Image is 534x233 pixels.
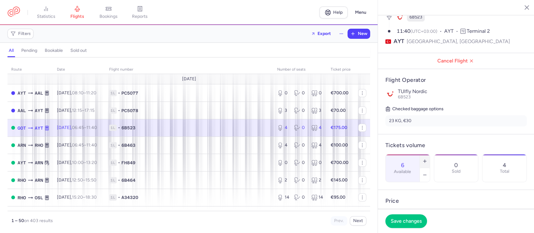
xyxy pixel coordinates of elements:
span: AAL [18,107,26,114]
span: on 403 results [24,218,53,223]
a: statistics [30,6,62,19]
span: [DATE], [57,125,97,130]
span: • [118,142,120,148]
span: [DATE], [57,90,96,96]
time: 18:30 [85,195,97,200]
span: T2 [460,29,465,34]
span: 6B523 [409,14,422,20]
time: 10:00 [72,160,84,165]
div: 0 [294,90,306,96]
time: 17:15 [84,108,94,113]
span: AYT [444,28,460,35]
span: 1L [109,125,117,131]
span: PC5077 [121,90,138,96]
h4: Tickets volume [385,142,527,149]
span: AYT [18,90,26,97]
span: reports [132,14,148,19]
span: – [72,195,97,200]
div: 0 [294,177,306,183]
span: [GEOGRAPHIC_DATA], [GEOGRAPHIC_DATA] [407,37,510,45]
span: 1L [109,90,117,96]
span: Export [318,31,331,36]
button: Prev. [331,216,347,226]
div: 4 [311,125,323,131]
div: 0 [311,90,323,96]
span: [DATE], [57,142,97,148]
time: 12:15 [72,108,82,113]
h4: sold out [70,48,87,53]
p: TUIfly Nordic [398,89,527,94]
a: CitizenPlane red outlined logo [8,7,20,18]
span: RHO [18,177,26,184]
strong: €95.00 [331,195,345,200]
strong: €700.00 [331,90,348,96]
strong: €70.00 [331,108,346,113]
span: RHO [18,194,26,201]
time: 13:20 [86,160,97,165]
span: AYT [18,159,26,166]
span: 6B523 [398,94,411,100]
h4: Flight Operator [385,77,527,84]
span: Terminal 2 [467,28,490,34]
div: 4 [311,142,323,148]
span: Filters [18,31,31,36]
div: 2 [311,177,323,183]
span: Help [333,10,343,15]
span: OSL [35,194,43,201]
span: – [72,108,94,113]
span: 1L [109,194,117,201]
p: Total [500,169,509,174]
button: Export [307,29,335,39]
button: Next [350,216,366,226]
div: 14 [277,194,289,201]
div: 4 [277,125,289,131]
span: (UTC+03:00) [410,29,437,34]
a: bookings [93,6,124,19]
span: AYT [394,37,404,45]
div: 0 [294,125,306,131]
span: AAL [35,90,43,97]
a: reports [124,6,155,19]
strong: 1 – 50 [11,218,24,223]
time: 08:10 [72,90,84,96]
span: Cancel Flight [383,58,529,64]
span: – [72,142,97,148]
label: Available [394,169,411,174]
span: [DATE], [57,177,96,183]
time: 11:20 [86,90,96,96]
div: 0 [311,160,323,166]
div: 4 [277,142,289,148]
span: 1L [109,107,117,114]
time: 11:40 [86,142,97,148]
span: statistics [37,14,55,19]
span: ARN [18,142,26,149]
span: • [118,125,120,131]
span: • [118,107,120,114]
div: 3 [277,107,289,114]
span: – [72,160,97,165]
h4: pending [21,48,37,53]
span: Save changes [391,218,422,224]
button: New [348,29,370,38]
span: AYT [35,125,43,131]
a: flights [62,6,93,19]
span: • [118,194,120,201]
div: 0 [294,194,306,201]
span: 1L [109,142,117,148]
span: 6B463 [121,142,135,148]
time: 11:40 [397,28,410,34]
h4: all [9,48,14,53]
p: Sold [452,169,460,174]
button: Menu [351,7,370,18]
span: • [118,160,120,166]
span: GOT [18,125,26,131]
th: date [53,65,105,74]
th: Flight number [105,65,273,74]
div: 0 [277,160,289,166]
span: PC5078 [121,107,138,114]
span: ARN [35,177,43,184]
span: [DATE], [57,160,97,165]
h4: Price [385,197,527,205]
span: AYT [35,107,43,114]
span: flights [70,14,84,19]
